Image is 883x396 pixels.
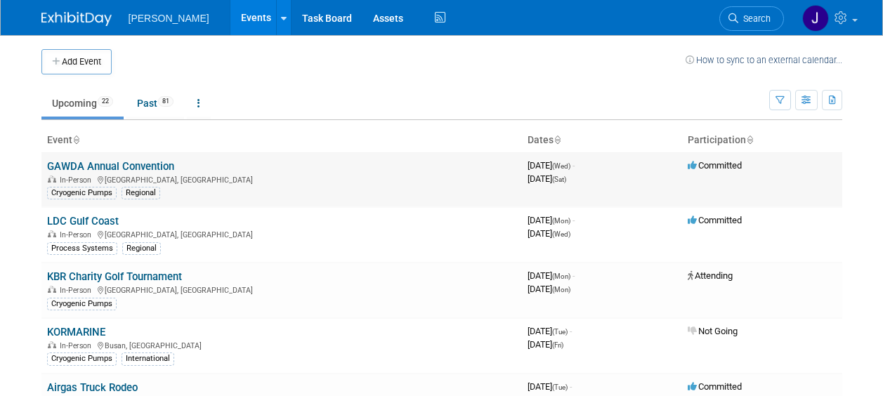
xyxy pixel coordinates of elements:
span: (Sat) [552,176,566,183]
a: LDC Gulf Coast [47,215,119,227]
a: Search [719,6,784,31]
span: (Wed) [552,230,570,238]
span: Committed [688,160,742,171]
span: [DATE] [528,160,575,171]
div: [GEOGRAPHIC_DATA], [GEOGRAPHIC_DATA] [47,173,516,185]
th: Participation [682,128,842,152]
span: (Mon) [552,286,570,293]
span: - [573,160,575,171]
span: - [570,326,572,336]
img: ExhibitDay [41,12,112,26]
span: Committed [688,381,742,392]
a: Past81 [126,90,184,117]
span: (Mon) [552,272,570,280]
span: (Wed) [552,162,570,170]
span: In-Person [60,286,96,295]
a: How to sync to an external calendar... [686,55,842,65]
a: Upcoming22 [41,90,124,117]
a: Sort by Start Date [554,134,561,145]
span: [DATE] [528,215,575,225]
a: GAWDA Annual Convention [47,160,174,173]
div: [GEOGRAPHIC_DATA], [GEOGRAPHIC_DATA] [47,228,516,239]
span: (Fri) [552,341,563,349]
img: In-Person Event [48,341,56,348]
span: (Mon) [552,217,570,225]
span: [DATE] [528,173,566,184]
img: In-Person Event [48,286,56,293]
span: [DATE] [528,381,572,392]
div: International [122,352,174,365]
span: - [573,270,575,281]
a: Sort by Event Name [72,134,79,145]
img: In-Person Event [48,230,56,237]
div: Regional [122,242,161,255]
img: In-Person Event [48,176,56,183]
span: [DATE] [528,228,570,239]
div: [GEOGRAPHIC_DATA], [GEOGRAPHIC_DATA] [47,284,516,295]
span: In-Person [60,341,96,350]
span: [PERSON_NAME] [129,13,209,24]
img: Jennifer Cheatham [802,5,829,32]
button: Add Event [41,49,112,74]
span: [DATE] [528,284,570,294]
div: Process Systems [47,242,117,255]
span: Search [738,13,771,24]
span: In-Person [60,230,96,239]
div: Cryogenic Pumps [47,298,117,310]
span: Attending [688,270,733,281]
span: - [573,215,575,225]
div: Cryogenic Pumps [47,352,117,365]
th: Event [41,128,522,152]
span: 22 [98,96,113,107]
span: 81 [158,96,174,107]
span: Not Going [688,326,738,336]
a: Airgas Truck Rodeo [47,381,138,394]
span: (Tue) [552,383,568,391]
a: Sort by Participation Type [746,134,753,145]
span: - [570,381,572,392]
th: Dates [522,128,682,152]
span: Committed [688,215,742,225]
div: Regional [122,187,160,199]
span: [DATE] [528,339,563,350]
div: Cryogenic Pumps [47,187,117,199]
a: KBR Charity Golf Tournament [47,270,182,283]
div: Busan, [GEOGRAPHIC_DATA] [47,339,516,350]
a: KORMARINE [47,326,105,338]
span: (Tue) [552,328,568,336]
span: [DATE] [528,326,572,336]
span: [DATE] [528,270,575,281]
span: In-Person [60,176,96,185]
